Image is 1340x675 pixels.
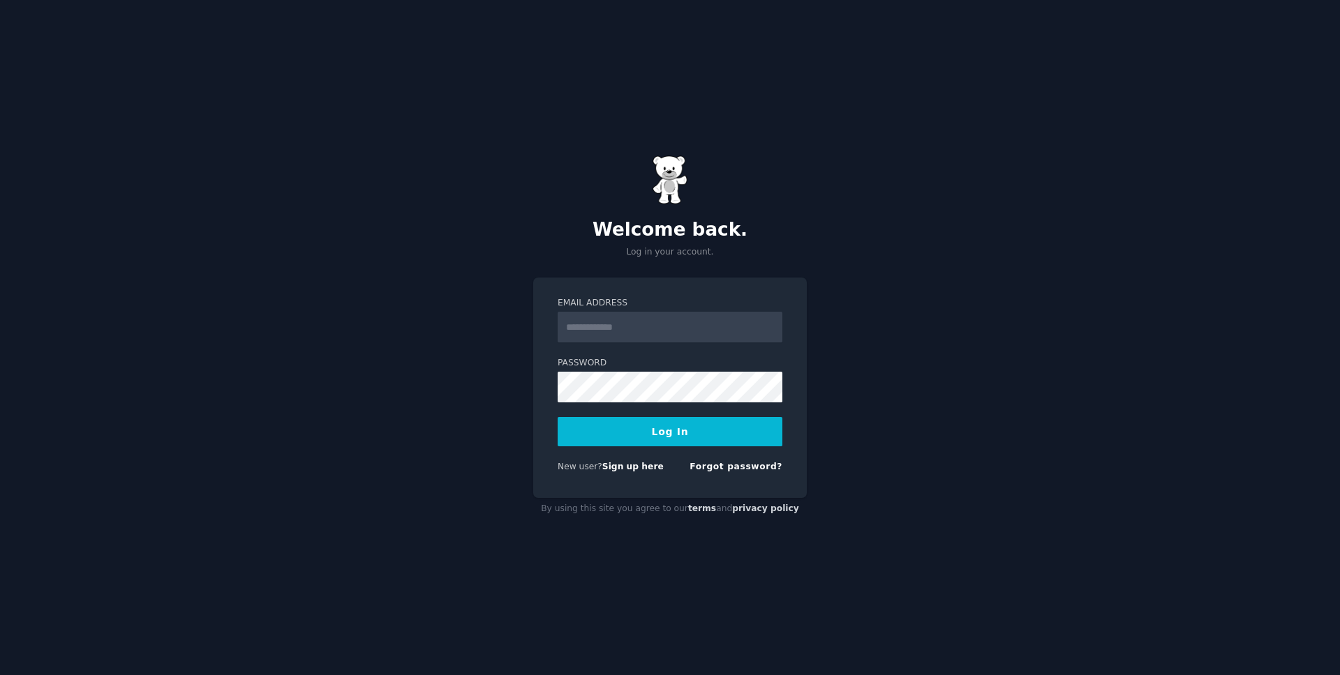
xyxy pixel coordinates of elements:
a: Sign up here [602,462,664,471]
label: Email Address [558,297,782,310]
img: Gummy Bear [653,156,687,204]
a: terms [688,503,716,513]
label: Password [558,357,782,370]
span: New user? [558,462,602,471]
button: Log In [558,417,782,446]
div: By using this site you agree to our and [533,498,807,520]
a: privacy policy [732,503,799,513]
p: Log in your account. [533,246,807,259]
a: Forgot password? [690,462,782,471]
h2: Welcome back. [533,219,807,241]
